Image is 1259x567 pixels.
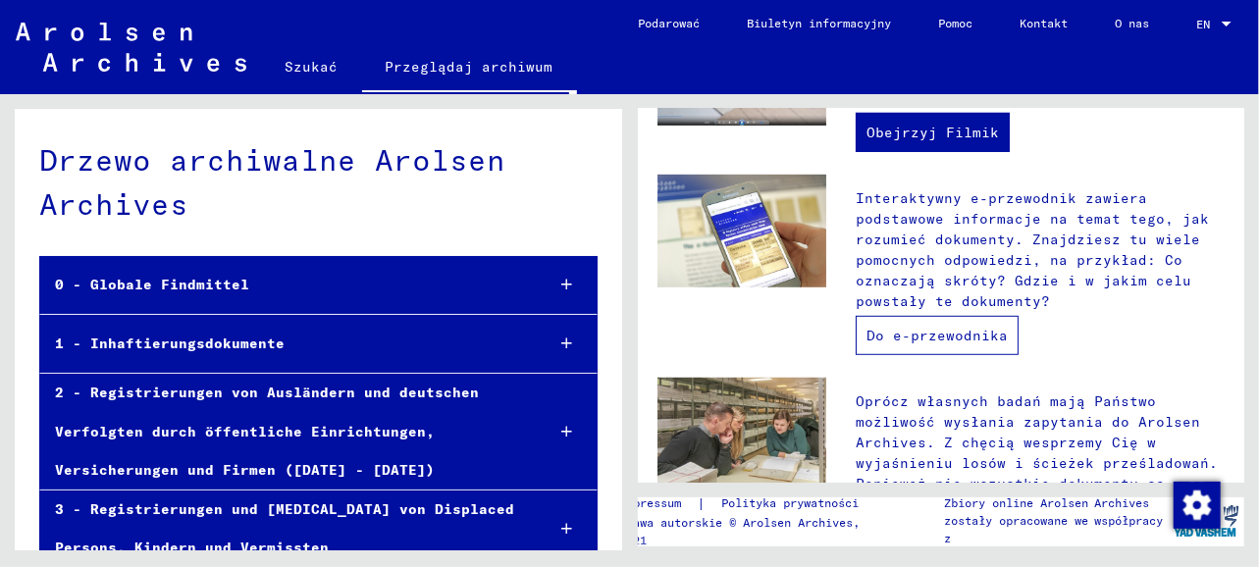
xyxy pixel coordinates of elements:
[856,391,1225,515] p: Oprócz własnych badań mają Państwo możliwość wysłania zapytania do Arolsen Archives. Z chęcią wes...
[706,493,882,514] a: Polityka prywatności
[40,374,529,490] div: 2 - Registrierungen von Ausländern und deutschen Verfolgten durch öffentliche Einrichtungen, Vers...
[619,493,697,514] a: Impressum
[362,43,577,94] a: Przeglądaj archiwum
[1174,482,1221,529] img: Zmienianie zgody
[16,23,246,72] img: Arolsen_neg.svg
[697,493,706,514] font: |
[856,316,1019,355] a: Do e-przewodnika
[40,325,529,363] div: 1 - Inhaftierungsdokumente
[1173,481,1220,528] div: Zmienianie zgody
[856,188,1225,312] p: Interaktywny e-przewodnik zawiera podstawowe informacje na temat tego, jak rozumieć dokumenty. Zn...
[40,490,529,567] div: 3 - Registrierungen und [MEDICAL_DATA] von Displaced Persons, Kindern und Vermissten
[39,138,598,227] div: Drzewo archiwalne Arolsen Archives
[1170,496,1243,545] img: yv_logo.png
[657,175,827,287] img: eguide.jpg
[40,266,529,304] div: 0 - Globale Findmittel
[856,113,1010,152] a: Obejrzyj Filmik
[657,378,827,490] img: inquiries.jpg
[619,514,882,549] p: Prawa autorskie © Arolsen Archives, 2021
[262,43,362,90] a: Szukać
[944,494,1169,512] p: Zbiory online Arolsen Archives
[1196,18,1218,31] span: EN
[944,512,1169,547] p: zostały opracowane we współpracy z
